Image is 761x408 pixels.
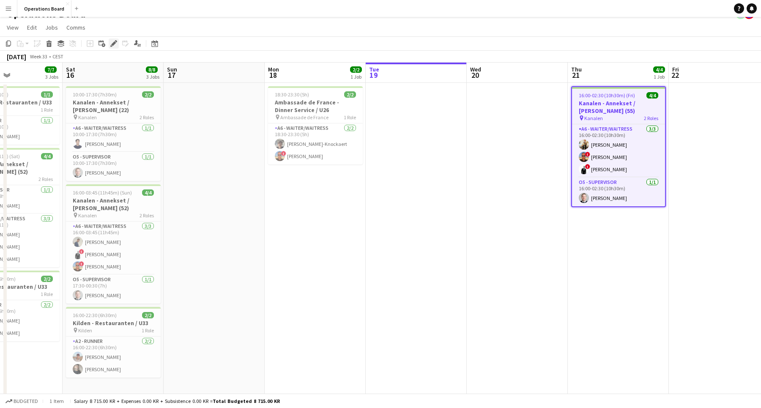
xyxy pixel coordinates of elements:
a: Edit [24,22,40,33]
span: 16:00-02:30 (10h30m) (Fri) [579,92,635,99]
span: 2/2 [350,66,362,73]
a: Jobs [42,22,61,33]
span: Thu [571,66,582,73]
h3: Kanalen - Annekset / [PERSON_NAME] (55) [572,99,665,115]
div: [DATE] [7,52,26,61]
span: Kanalen [78,212,97,219]
span: 20 [469,70,481,80]
span: 2/2 [142,91,154,98]
app-job-card: 10:00-17:30 (7h30m)2/2Kanalen - Annekset / [PERSON_NAME] (22) Kanalen2 RolesA6 - WAITER/WAITRESS1... [66,86,161,181]
app-job-card: 16:00-03:45 (11h45m) (Sun)4/4Kanalen - Annekset / [PERSON_NAME] (52) Kanalen2 RolesA6 - WAITER/WA... [66,184,161,304]
span: 2/2 [142,312,154,318]
span: Kanalen [584,115,603,121]
app-card-role: A6 - WAITER/WAITRESS3/316:00-03:45 (11h45m)[PERSON_NAME]![PERSON_NAME]![PERSON_NAME] [66,222,161,275]
span: Edit [27,24,37,31]
app-card-role: A6 - WAITER/WAITRESS2/218:30-23:30 (5h)[PERSON_NAME]-Knockaert![PERSON_NAME] [268,123,363,164]
span: Ambassade de France [280,114,328,120]
span: ! [79,249,84,254]
h3: Kanalen - Annekset / [PERSON_NAME] (52) [66,197,161,212]
span: 4/4 [41,153,53,159]
div: 3 Jobs [45,74,58,80]
span: Comms [66,24,85,31]
span: 19 [368,70,379,80]
app-card-role: A2 - RUNNER2/216:00-22:30 (6h30m)[PERSON_NAME][PERSON_NAME] [66,337,161,378]
app-card-role: A6 - WAITER/WAITRESS1/110:00-17:30 (7h30m)[PERSON_NAME] [66,123,161,152]
span: 2 Roles [38,176,53,182]
app-card-role: O5 - SUPERVISOR1/110:00-17:30 (7h30m)[PERSON_NAME] [66,152,161,181]
span: Sat [66,66,75,73]
span: 2/2 [41,276,53,282]
app-card-role: A6 - WAITER/WAITRESS3/316:00-02:30 (10h30m)[PERSON_NAME]![PERSON_NAME]![PERSON_NAME] [572,124,665,178]
span: 1 Role [344,114,356,120]
span: 2 Roles [644,115,658,121]
span: Tue [369,66,379,73]
span: Budgeted [14,398,38,404]
span: ! [585,152,590,157]
div: 3 Jobs [146,74,159,80]
span: 7/7 [45,66,57,73]
span: ! [79,261,84,266]
span: 17 [166,70,177,80]
a: View [3,22,22,33]
span: 18 [267,70,279,80]
span: View [7,24,19,31]
span: 16 [65,70,75,80]
span: 8/8 [146,66,158,73]
app-card-role: O5 - SUPERVISOR1/116:00-02:30 (10h30m)[PERSON_NAME] [572,178,665,206]
div: CEST [52,53,63,60]
div: 1 Job [654,74,665,80]
span: 2/2 [344,91,356,98]
span: 1 item [47,398,67,404]
span: 16:00-22:30 (6h30m) [73,312,117,318]
app-job-card: 16:00-02:30 (10h30m) (Fri)4/4Kanalen - Annekset / [PERSON_NAME] (55) Kanalen2 RolesA6 - WAITER/WA... [571,86,666,207]
span: Wed [470,66,481,73]
a: Comms [63,22,89,33]
span: Sun [167,66,177,73]
span: 21 [570,70,582,80]
span: 2 Roles [140,212,154,219]
div: 1 Job [350,74,361,80]
span: Kanalen [78,114,97,120]
app-job-card: 18:30-23:30 (5h)2/2Ambassade de France - Dinner Service / U26 Ambassade de France1 RoleA6 - WAITE... [268,86,363,164]
h3: Kilden - Restauranten / U33 [66,319,161,327]
span: 22 [671,70,679,80]
span: 1 Role [41,107,53,113]
span: Total Budgeted 8 715.00 KR [213,398,280,404]
span: 1/1 [41,91,53,98]
span: ! [281,151,286,156]
app-job-card: 16:00-22:30 (6h30m)2/2Kilden - Restauranten / U33 Kilden1 RoleA2 - RUNNER2/216:00-22:30 (6h30m)[P... [66,307,161,378]
button: Operations Board [17,0,71,17]
span: Mon [268,66,279,73]
span: 4/4 [646,92,658,99]
span: 4/4 [142,189,154,196]
span: ! [585,164,590,169]
span: 10:00-17:30 (7h30m) [73,91,117,98]
span: 4/4 [653,66,665,73]
button: Budgeted [4,397,39,406]
span: Jobs [45,24,58,31]
div: Salary 8 715.00 KR + Expenses 0.00 KR + Subsistence 0.00 KR = [74,398,280,404]
span: 1 Role [41,291,53,297]
span: Fri [672,66,679,73]
span: 2 Roles [140,114,154,120]
h3: Ambassade de France - Dinner Service / U26 [268,99,363,114]
span: Week 33 [28,53,49,60]
span: Kilden [78,327,92,334]
span: 16:00-03:45 (11h45m) (Sun) [73,189,132,196]
span: 18:30-23:30 (5h) [275,91,309,98]
h3: Kanalen - Annekset / [PERSON_NAME] (22) [66,99,161,114]
app-card-role: O5 - SUPERVISOR1/117:30-00:30 (7h)[PERSON_NAME] [66,275,161,304]
span: 1 Role [142,327,154,334]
